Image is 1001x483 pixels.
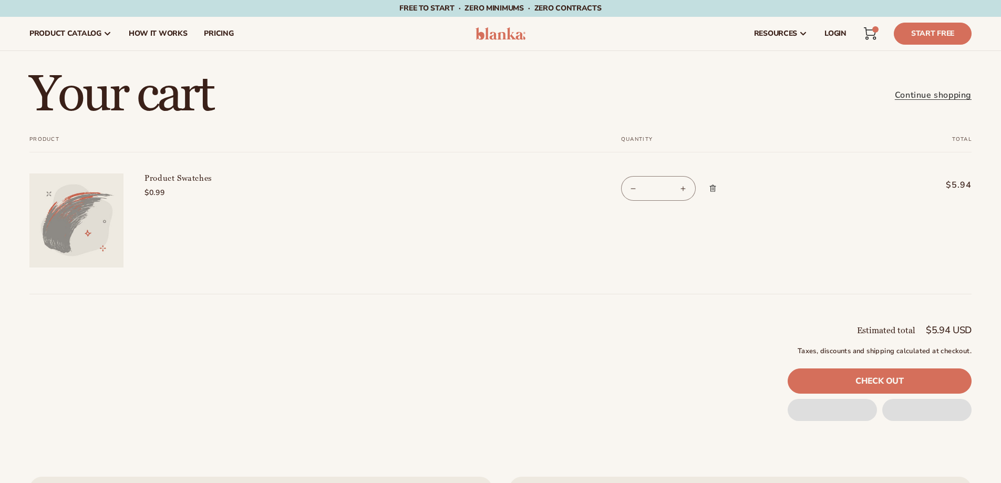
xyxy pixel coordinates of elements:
[746,17,816,50] a: resources
[926,325,972,335] p: $5.94 USD
[145,187,302,198] div: $0.99
[29,173,123,268] img: Product swatches.
[120,17,196,50] a: How It Works
[29,29,101,38] span: product catalog
[892,179,972,191] span: $5.94
[816,17,855,50] a: LOGIN
[21,17,120,50] a: product catalog
[824,29,847,38] span: LOGIN
[788,368,972,394] a: Check out
[871,136,972,152] th: Total
[788,346,972,357] small: Taxes, discounts and shipping calculated at checkout.
[895,88,972,103] a: Continue shopping
[476,27,525,40] img: logo
[894,23,972,45] a: Start Free
[29,136,595,152] th: Product
[645,176,672,201] input: Quantity for Product Swatches
[145,173,302,184] a: Product Swatches
[399,3,601,13] span: Free to start · ZERO minimums · ZERO contracts
[195,17,242,50] a: pricing
[204,29,233,38] span: pricing
[595,136,871,152] th: Quantity
[857,326,915,335] h2: Estimated total
[754,29,797,38] span: resources
[704,173,722,203] a: Remove Product Swatches
[129,29,188,38] span: How It Works
[875,26,875,33] span: 6
[29,70,213,120] h1: Your cart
